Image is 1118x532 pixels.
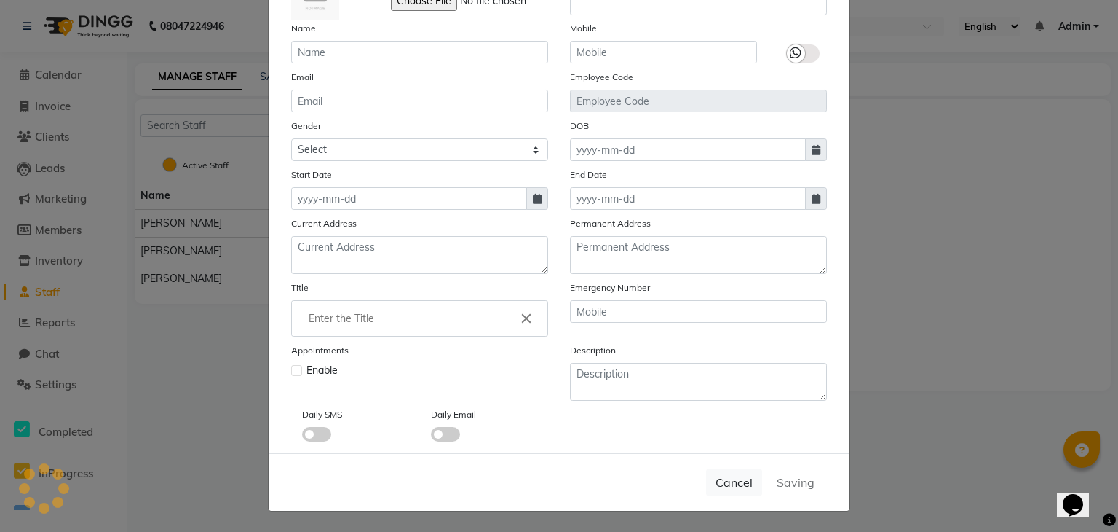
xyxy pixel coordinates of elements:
button: Cancel [706,469,762,496]
input: yyyy-mm-dd [570,138,806,161]
label: Daily Email [431,408,476,421]
input: yyyy-mm-dd [570,187,806,210]
label: Emergency Number [570,281,650,294]
i: Close [518,310,534,326]
label: Mobile [570,22,597,35]
label: Permanent Address [570,217,651,230]
label: End Date [570,168,607,181]
input: Enter the Title [298,304,542,333]
label: Start Date [291,168,332,181]
iframe: chat widget [1057,474,1103,517]
label: Employee Code [570,71,633,84]
input: Mobile [570,300,827,323]
label: Gender [291,120,321,133]
input: Email [291,90,548,112]
input: Employee Code [570,90,827,112]
input: Name [291,41,548,63]
label: Appointments [291,344,349,357]
label: Current Address [291,217,357,230]
span: Enable [306,363,338,378]
label: DOB [570,120,589,133]
input: yyyy-mm-dd [291,187,527,210]
label: Name [291,22,316,35]
label: Title [291,281,309,294]
input: Mobile [570,41,757,63]
label: Email [291,71,314,84]
label: Description [570,344,616,357]
label: Daily SMS [302,408,342,421]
